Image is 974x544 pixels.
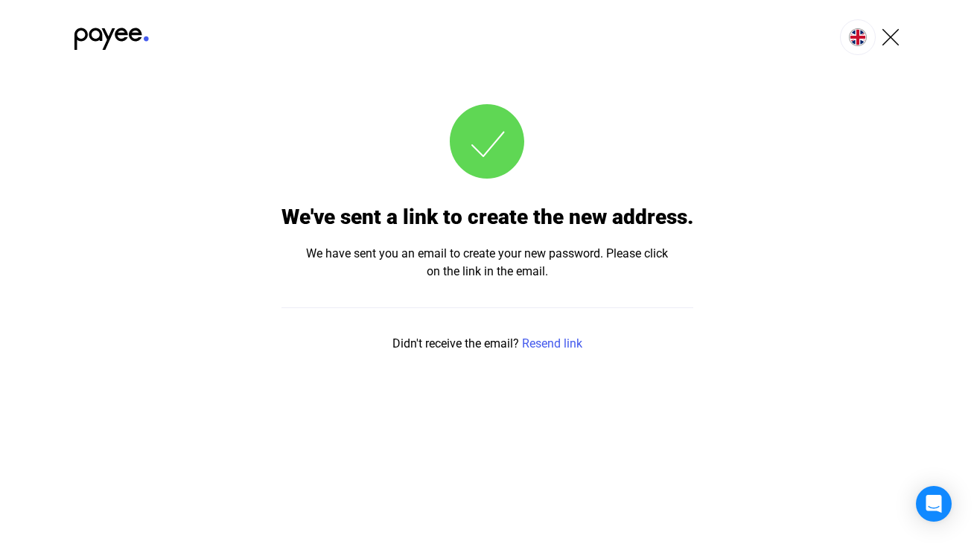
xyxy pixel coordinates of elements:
h1: We've sent a link to create the new address. [281,204,693,230]
a: Resend link [522,335,582,353]
button: EN [840,19,876,55]
img: EN [849,28,867,46]
span: We have sent you an email to create your new password. Please click on the link in the email. [304,245,671,281]
img: black-payee-blue-dot.svg [74,19,149,50]
img: checkmark-green-circle-big [450,104,524,179]
span: Didn't receive the email? [392,335,519,353]
img: X [882,28,900,46]
div: Open Intercom Messenger [916,486,952,522]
